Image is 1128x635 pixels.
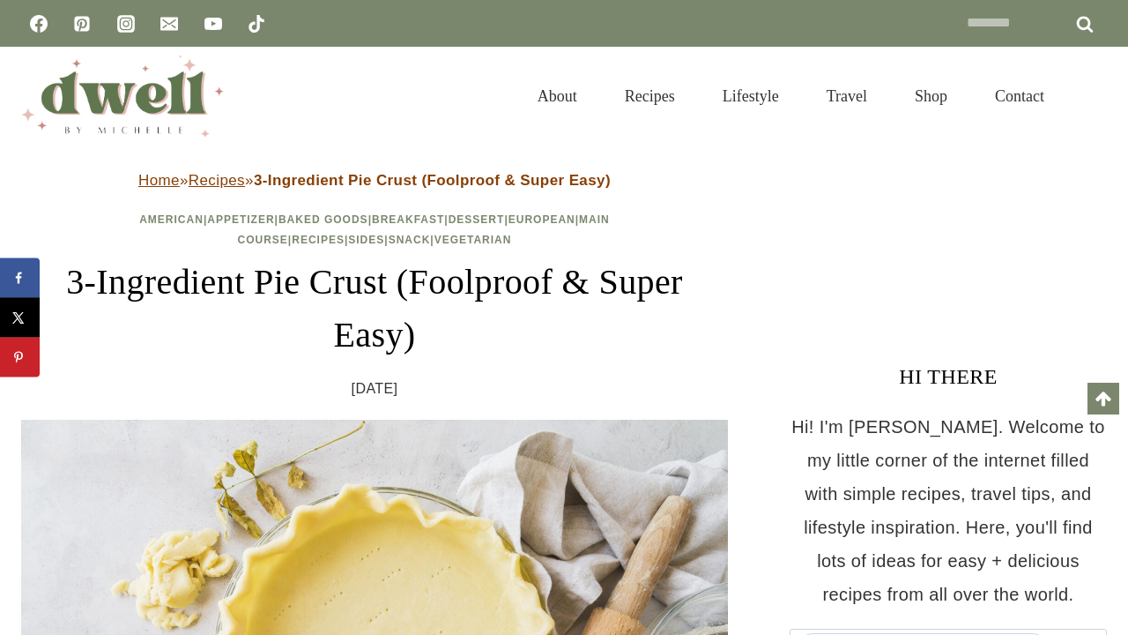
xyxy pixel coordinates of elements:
[348,234,384,246] a: Sides
[138,172,611,189] span: » »
[508,213,575,226] a: European
[207,213,274,226] a: Appetizer
[21,56,224,137] img: DWELL by michelle
[21,6,56,41] a: Facebook
[189,172,245,189] a: Recipes
[1087,383,1119,415] a: Scroll to top
[278,213,368,226] a: Baked Goods
[449,213,505,226] a: Dessert
[108,6,144,41] a: Instagram
[971,65,1068,127] a: Contact
[64,6,100,41] a: Pinterest
[292,234,345,246] a: Recipes
[514,65,601,127] a: About
[1077,81,1107,111] button: View Search Form
[803,65,891,127] a: Travel
[152,6,187,41] a: Email
[891,65,971,127] a: Shop
[514,65,1068,127] nav: Primary Navigation
[699,65,803,127] a: Lifestyle
[138,172,180,189] a: Home
[196,6,231,41] a: YouTube
[352,376,398,402] time: [DATE]
[139,213,610,246] span: | | | | | | | | | |
[372,213,444,226] a: Breakfast
[239,6,274,41] a: TikTok
[601,65,699,127] a: Recipes
[790,361,1107,392] h3: HI THERE
[389,234,431,246] a: Snack
[434,234,512,246] a: Vegetarian
[254,172,611,189] strong: 3-Ingredient Pie Crust (Foolproof & Super Easy)
[21,256,728,362] h1: 3-Ingredient Pie Crust (Foolproof & Super Easy)
[139,213,204,226] a: American
[790,410,1107,611] p: Hi! I'm [PERSON_NAME]. Welcome to my little corner of the internet filled with simple recipes, tr...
